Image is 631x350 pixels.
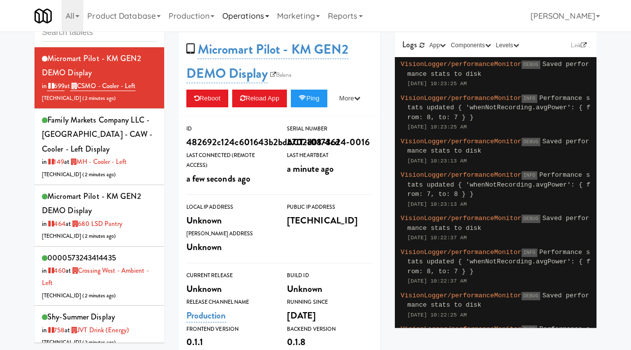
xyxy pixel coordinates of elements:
[401,249,522,256] span: VisionLogger/performanceMonitor
[287,202,373,212] div: Public IP Address
[522,171,537,180] span: INFO
[186,90,229,107] button: Reboot
[42,114,153,155] span: Family Markets Company LLC - [GEOGRAPHIC_DATA] - CAW - Cooler - Left Display
[186,172,251,185] span: a few seconds ago
[401,292,522,299] span: VisionLogger/performanceMonitor
[522,292,541,300] span: DEBUG
[186,271,272,281] div: Current Release
[287,212,373,229] div: [TECHNICAL_ID]
[186,202,272,212] div: Local IP Address
[42,266,66,275] span: in
[186,309,226,322] a: Production
[85,339,114,346] span: 2 minutes ago
[287,297,373,307] div: Running Since
[42,325,65,335] span: in
[407,235,467,241] span: [DATE] 10:22:37 AM
[65,81,136,91] span: at
[493,40,522,50] button: Levels
[186,40,349,83] a: Micromart Pilot - KM GEN2 DEMO Display
[186,297,272,307] div: Release Channel Name
[407,158,467,164] span: [DATE] 10:23:13 AM
[287,151,373,160] div: Last Heartbeat
[70,325,129,335] a: JVT drink (energy)
[35,185,164,247] li: Micromart Pilot - KM GEN2 DEMO Displayin 464at 680 LSD Pantry[TECHNICAL_ID] (2 minutes ago)
[85,292,114,299] span: 2 minutes ago
[407,124,467,130] span: [DATE] 10:23:25 AM
[42,81,65,91] span: in
[71,219,123,228] a: 680 LSD Pantry
[42,219,66,228] span: in
[186,281,272,297] div: Unknown
[85,95,114,102] span: 2 minutes ago
[522,138,541,146] span: DEBUG
[186,229,272,239] div: [PERSON_NAME] Address
[42,24,157,42] input: Search tablets
[65,325,129,335] span: at
[401,215,522,222] span: VisionLogger/performanceMonitor
[42,191,141,217] span: Micromart Pilot - KM GEN2 DEMO Display
[522,61,541,69] span: DEBUG
[401,171,522,179] span: VisionLogger/performanceMonitor
[47,219,66,228] a: 464
[287,124,373,134] div: Serial Number
[70,81,136,91] a: CSMO - Cooler - Left
[35,247,164,306] li: 0000573243414435in 460at Crossing West - Ambient - Left[TECHNICAL_ID] (2 minutes ago)
[401,95,522,102] span: VisionLogger/performanceMonitor
[66,219,123,228] span: at
[401,138,522,145] span: VisionLogger/performanceMonitor
[287,324,373,334] div: Backend Version
[407,95,590,121] span: Performance stats updated { 'whenNotRecording.avgPower': { from: 8, to: 7 } }
[268,70,294,80] a: Balena
[287,309,316,322] span: [DATE]
[85,232,114,240] span: 2 minutes ago
[407,215,589,232] span: Saved performance stats to disk
[186,151,272,170] div: Last Connected (Remote Access)
[522,325,537,334] span: INFO
[64,157,127,166] span: at
[402,39,417,50] span: Logs
[407,81,467,87] span: [DATE] 10:23:25 AM
[407,278,467,284] span: [DATE] 10:22:37 AM
[85,171,114,178] span: 2 minutes ago
[42,292,116,299] span: [TECHNICAL_ID] ( )
[70,157,127,166] a: MH - Cooler - Left
[35,7,52,25] img: Micromart
[401,325,522,333] span: VisionLogger/performanceMonitor
[186,124,272,134] div: ID
[522,95,537,103] span: INFO
[47,81,65,91] a: 699
[407,312,467,318] span: [DATE] 10:22:25 AM
[407,201,467,207] span: [DATE] 10:23:13 AM
[35,47,164,109] li: Micromart Pilot - KM GEN2 DEMO Displayin 699at CSMO - Cooler - Left[TECHNICAL_ID] (2 minutes ago)
[407,61,589,78] span: Saved performance stats to disk
[522,249,537,257] span: INFO
[47,157,64,166] a: 149
[186,239,272,255] div: Unknown
[449,40,493,50] button: Components
[47,252,116,263] span: 0000573243414435
[42,266,149,287] span: at
[568,40,589,50] a: Link
[47,311,115,322] span: shy-summer Display
[522,215,541,223] span: DEBUG
[287,281,373,297] div: Unknown
[42,53,141,79] span: Micromart Pilot - KM GEN2 DEMO Display
[42,157,64,166] span: in
[42,266,149,287] a: Crossing West - Ambient - Left
[42,95,116,102] span: [TECHNICAL_ID] ( )
[42,232,116,240] span: [TECHNICAL_ID] ( )
[47,266,66,275] a: 460
[186,134,272,151] div: 482692c124c601643b2bdb702d0174cd
[427,40,449,50] button: App
[287,134,373,151] div: ACT-108-3624-0016
[407,171,590,198] span: Performance stats updated { 'whenNotRecording.avgPower': { from: 7, to: 8 } }
[232,90,287,107] button: Reload App
[186,212,272,229] div: Unknown
[287,162,334,175] span: a minute ago
[186,324,272,334] div: Frontend Version
[407,249,590,275] span: Performance stats updated { 'whenNotRecording.avgPower': { from: 8, to: 7 } }
[47,325,65,335] a: 758
[287,271,373,281] div: Build Id
[401,61,522,68] span: VisionLogger/performanceMonitor
[35,109,164,185] li: Family Markets Company LLC - [GEOGRAPHIC_DATA] - CAW - Cooler - Left Displayin 149at MH - Cooler ...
